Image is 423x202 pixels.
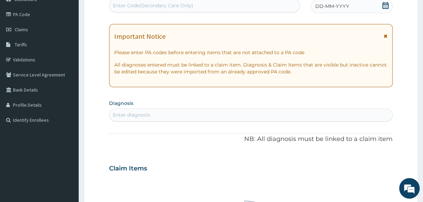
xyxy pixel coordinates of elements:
[36,38,115,47] div: Chat with us now
[112,3,129,20] div: Minimize live chat window
[109,165,147,173] h3: Claim Items
[113,2,193,9] div: Enter Code(Secondary Care Only)
[113,111,150,118] div: Enter diagnosis
[114,61,387,75] p: All diagnoses entered must be linked to a claim item. Diagnosis & Claim Items that are visible bu...
[40,59,94,128] span: We're online!
[114,49,387,56] p: Please enter PA codes before entering items that are not attached to a PA code
[15,26,28,33] span: Claims
[114,33,166,40] h1: Important Notice
[15,41,27,48] span: Tariffs
[109,135,393,144] p: NB: All diagnosis must be linked to a claim item
[3,132,130,156] textarea: Type your message and hit 'Enter'
[109,100,133,107] label: Diagnosis
[13,34,28,51] img: d_794563401_company_1708531726252_794563401
[315,3,349,10] span: DD-MM-YYYY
